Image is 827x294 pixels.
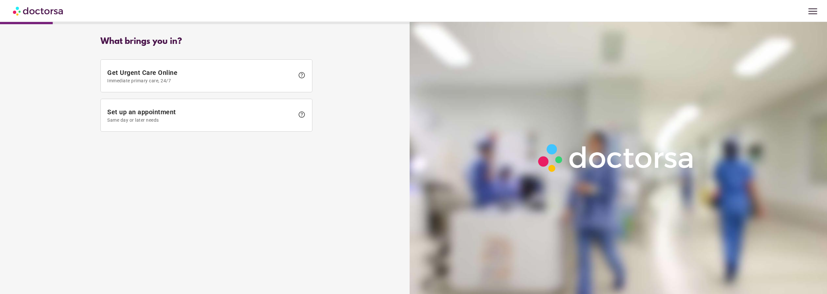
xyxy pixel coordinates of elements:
[298,71,306,79] span: help
[100,37,312,46] div: What brings you in?
[107,69,295,83] span: Get Urgent Care Online
[534,139,699,176] img: Logo-Doctorsa-trans-White-partial-flat.png
[107,117,295,123] span: Same day or later needs
[298,111,306,118] span: help
[807,5,819,17] span: menu
[13,4,64,18] img: Doctorsa.com
[107,108,295,123] span: Set up an appointment
[107,78,295,83] span: Immediate primary care, 24/7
